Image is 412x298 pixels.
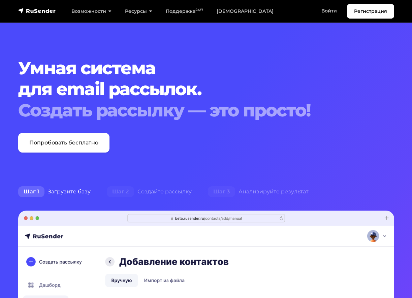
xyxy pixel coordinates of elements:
[10,185,99,198] div: Загрузите базу
[18,7,56,14] img: RuSender
[18,58,394,121] h1: Умная система для email рассылок.
[210,4,280,18] a: [DEMOGRAPHIC_DATA]
[159,4,210,18] a: Поддержка24/7
[118,4,159,18] a: Ресурсы
[18,133,109,153] a: Попробовать бесплатно
[208,186,235,197] span: Шаг 3
[195,8,203,12] sup: 24/7
[65,4,118,18] a: Возможности
[99,185,200,198] div: Создайте рассылку
[200,185,317,198] div: Анализируйте результат
[107,186,134,197] span: Шаг 2
[18,186,44,197] span: Шаг 1
[315,4,344,18] a: Войти
[347,4,394,19] a: Регистрация
[18,100,394,121] div: Создать рассылку — это просто!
